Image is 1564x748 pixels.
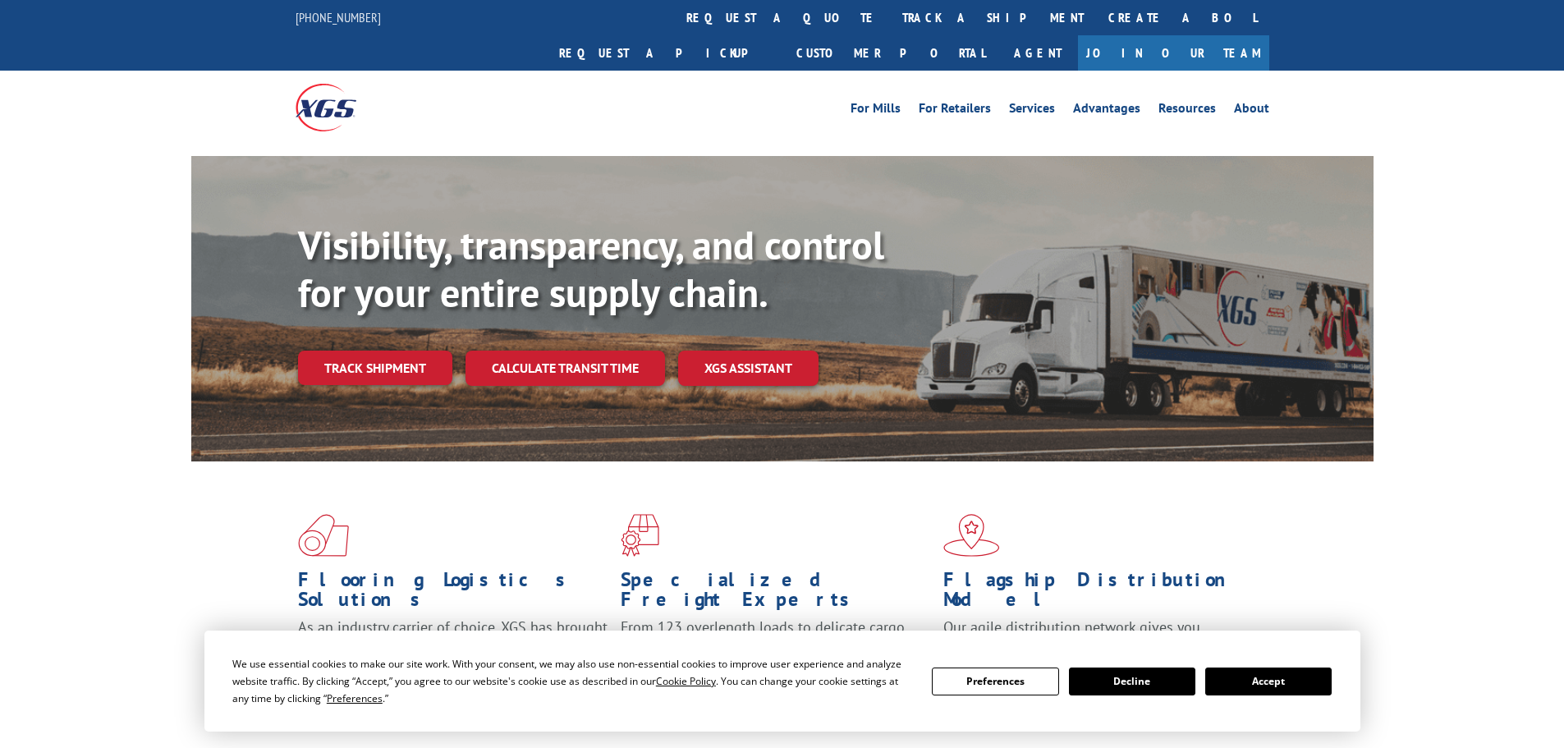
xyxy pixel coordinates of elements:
[784,35,998,71] a: Customer Portal
[943,570,1254,617] h1: Flagship Distribution Model
[678,351,819,386] a: XGS ASSISTANT
[943,617,1245,656] span: Our agile distribution network gives you nationwide inventory management on demand.
[621,617,931,691] p: From 123 overlength loads to delicate cargo, our experienced staff knows the best way to move you...
[298,514,349,557] img: xgs-icon-total-supply-chain-intelligence-red
[232,655,912,707] div: We use essential cookies to make our site work. With your consent, we may also use non-essential ...
[998,35,1078,71] a: Agent
[621,514,659,557] img: xgs-icon-focused-on-flooring-red
[943,514,1000,557] img: xgs-icon-flagship-distribution-model-red
[919,102,991,120] a: For Retailers
[1073,102,1140,120] a: Advantages
[327,691,383,705] span: Preferences
[298,617,608,676] span: As an industry carrier of choice, XGS has brought innovation and dedication to flooring logistics...
[298,219,884,318] b: Visibility, transparency, and control for your entire supply chain.
[547,35,784,71] a: Request a pickup
[1158,102,1216,120] a: Resources
[656,674,716,688] span: Cookie Policy
[298,570,608,617] h1: Flooring Logistics Solutions
[296,9,381,25] a: [PHONE_NUMBER]
[298,351,452,385] a: Track shipment
[466,351,665,386] a: Calculate transit time
[1234,102,1269,120] a: About
[1009,102,1055,120] a: Services
[851,102,901,120] a: For Mills
[932,668,1058,695] button: Preferences
[1069,668,1195,695] button: Decline
[1205,668,1332,695] button: Accept
[1078,35,1269,71] a: Join Our Team
[204,631,1360,732] div: Cookie Consent Prompt
[621,570,931,617] h1: Specialized Freight Experts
